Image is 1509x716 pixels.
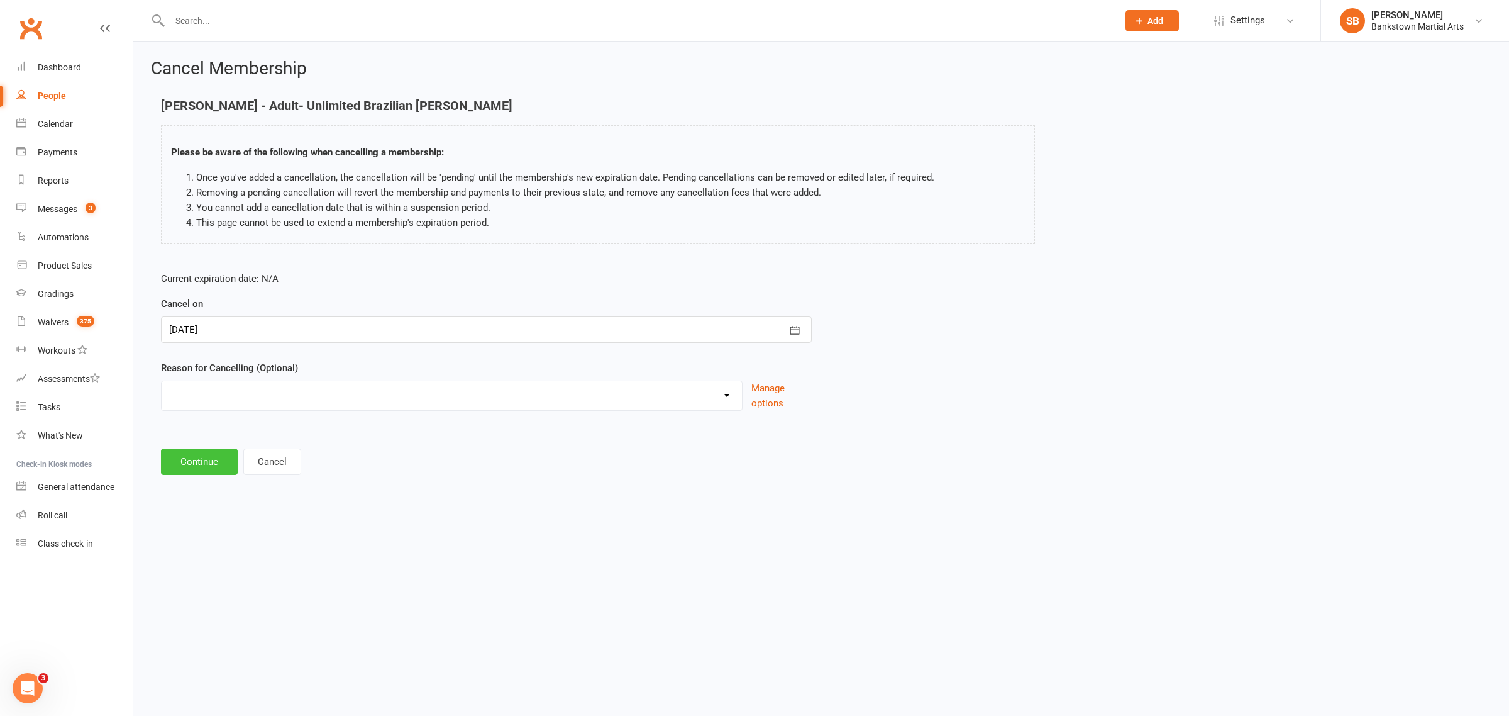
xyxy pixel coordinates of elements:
button: Manage options [751,381,812,411]
div: General attendance [38,482,114,492]
div: Tasks [38,402,60,412]
span: 375 [77,316,94,327]
a: People [16,82,133,110]
div: Dashboard [38,62,81,72]
a: General attendance kiosk mode [16,473,133,501]
div: Product Sales [38,260,92,271]
div: Reports [38,176,69,186]
div: Automations [38,232,89,242]
div: Payments [38,147,77,157]
div: SB [1340,8,1365,33]
a: Calendar [16,110,133,138]
li: You cannot add a cancellation date that is within a suspension period. [196,200,1025,215]
a: Tasks [16,393,133,422]
span: Add [1147,16,1163,26]
a: Dashboard [16,53,133,82]
div: Waivers [38,317,69,327]
p: Current expiration date: N/A [161,271,812,286]
a: Messages 3 [16,195,133,223]
div: People [38,91,66,101]
strong: Please be aware of the following when cancelling a membership: [171,147,444,158]
div: Calendar [38,119,73,129]
div: Roll call [38,510,67,520]
button: Add [1125,10,1179,31]
div: Bankstown Martial Arts [1371,21,1464,32]
a: Waivers 375 [16,308,133,337]
a: Reports [16,167,133,195]
a: Payments [16,138,133,167]
div: Gradings [38,289,74,299]
a: Roll call [16,501,133,530]
div: Workouts [38,345,75,355]
a: Class kiosk mode [16,530,133,558]
li: Removing a pending cancellation will revert the membership and payments to their previous state, ... [196,185,1025,200]
iframe: Intercom live chat [13,673,43,703]
button: Continue [161,449,238,475]
span: 3 [86,203,96,213]
label: Cancel on [161,296,203,311]
a: Product Sales [16,252,133,280]
li: Once you've added a cancellation, the cancellation will be 'pending' until the membership's new e... [196,170,1025,185]
input: Search... [166,12,1109,30]
div: [PERSON_NAME] [1371,9,1464,21]
button: Cancel [243,449,301,475]
label: Reason for Cancelling (Optional) [161,361,298,376]
div: Messages [38,204,77,214]
a: Workouts [16,337,133,365]
span: Settings [1230,6,1265,35]
a: Automations [16,223,133,252]
a: Gradings [16,280,133,308]
div: Assessments [38,374,100,384]
span: 3 [38,673,48,683]
a: Assessments [16,365,133,393]
h4: [PERSON_NAME] - Adult- Unlimited Brazilian [PERSON_NAME] [161,99,1035,113]
li: This page cannot be used to extend a membership's expiration period. [196,215,1025,230]
h2: Cancel Membership [151,59,1491,79]
div: Class check-in [38,539,93,549]
a: What's New [16,422,133,450]
a: Clubworx [15,13,47,44]
div: What's New [38,430,83,440]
